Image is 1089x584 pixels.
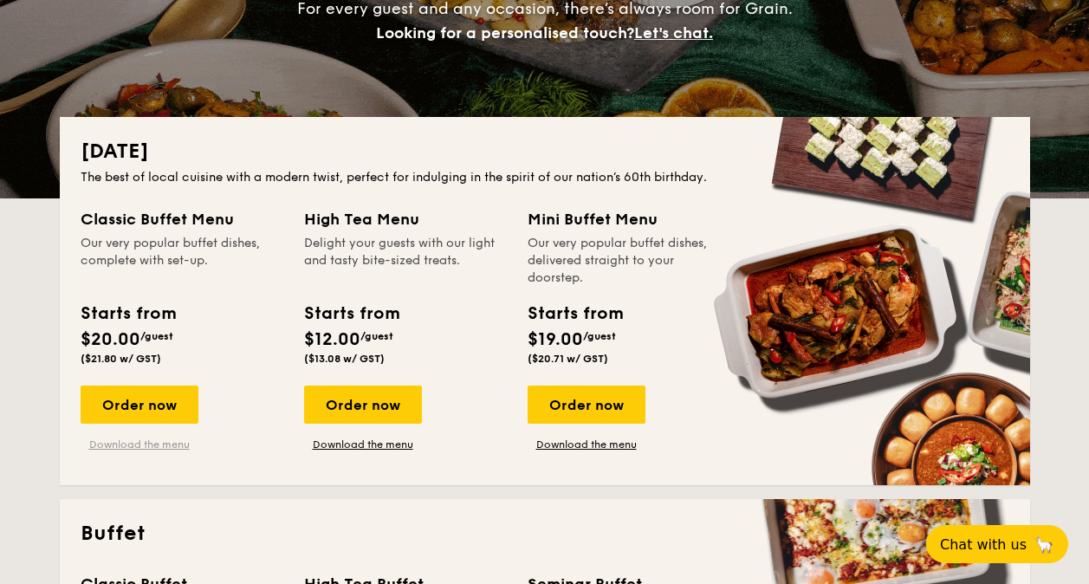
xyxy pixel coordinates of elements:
a: Download the menu [528,438,645,451]
div: Order now [81,386,198,424]
div: Classic Buffet Menu [81,207,283,231]
span: Let's chat. [634,23,713,42]
div: Mini Buffet Menu [528,207,730,231]
span: /guest [360,330,393,342]
a: Download the menu [81,438,198,451]
span: $19.00 [528,329,583,350]
a: Download the menu [304,438,422,451]
span: /guest [140,330,173,342]
span: $12.00 [304,329,360,350]
button: Chat with us🦙 [926,525,1068,563]
span: $20.00 [81,329,140,350]
span: 🦙 [1034,535,1054,555]
div: The best of local cuisine with a modern twist, perfect for indulging in the spirit of our nation’... [81,169,1009,186]
div: Starts from [528,301,622,327]
div: Our very popular buffet dishes, complete with set-up. [81,235,283,287]
span: ($21.80 w/ GST) [81,353,161,365]
h2: [DATE] [81,138,1009,165]
span: /guest [583,330,616,342]
div: Delight your guests with our light and tasty bite-sized treats. [304,235,507,287]
div: Starts from [304,301,399,327]
div: Starts from [81,301,175,327]
div: Order now [304,386,422,424]
div: High Tea Menu [304,207,507,231]
h2: Buffet [81,520,1009,548]
span: ($20.71 w/ GST) [528,353,608,365]
div: Order now [528,386,645,424]
span: Looking for a personalised touch? [376,23,634,42]
span: ($13.08 w/ GST) [304,353,385,365]
span: Chat with us [940,536,1027,553]
div: Our very popular buffet dishes, delivered straight to your doorstep. [528,235,730,287]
